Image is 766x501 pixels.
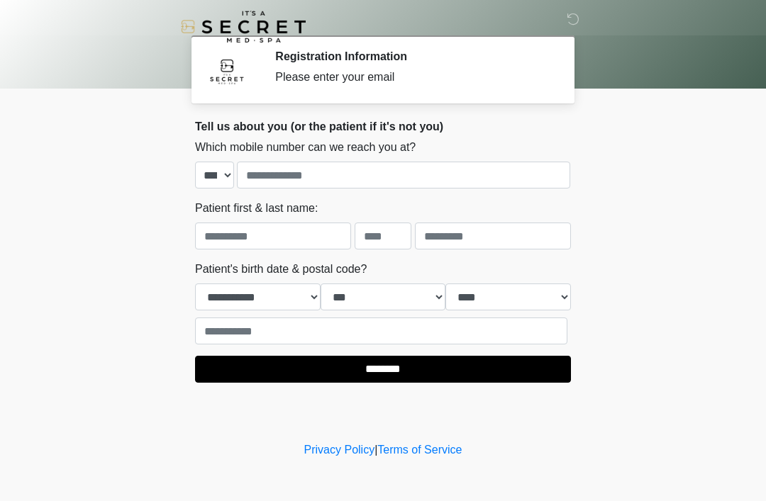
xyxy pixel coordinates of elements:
a: | [374,444,377,456]
img: Agent Avatar [206,50,248,92]
a: Privacy Policy [304,444,375,456]
label: Patient's birth date & postal code? [195,261,367,278]
a: Terms of Service [377,444,462,456]
h2: Registration Information [275,50,550,63]
img: It's A Secret Med Spa Logo [181,11,306,43]
label: Which mobile number can we reach you at? [195,139,416,156]
label: Patient first & last name: [195,200,318,217]
div: Please enter your email [275,69,550,86]
h2: Tell us about you (or the patient if it's not you) [195,120,571,133]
